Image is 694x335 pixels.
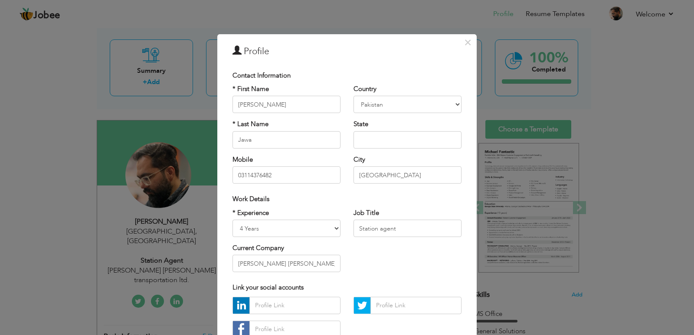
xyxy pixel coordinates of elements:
label: Country [354,85,376,94]
span: Link your social accounts [232,283,304,292]
button: Close [461,35,475,49]
label: Current Company [232,244,284,253]
span: Work Details [232,195,269,203]
img: Twitter [354,297,370,314]
span: × [464,34,471,50]
input: Profile Link [370,297,462,314]
label: City [354,155,365,164]
img: linkedin [233,297,249,314]
input: Profile Link [249,297,340,314]
label: Mobile [232,155,253,164]
label: * Last Name [232,120,268,129]
label: * Experience [232,208,269,217]
h3: Profile [232,45,462,58]
label: Job Title [354,208,379,217]
label: State [354,120,368,129]
span: Contact Information [232,71,291,79]
label: * First Name [232,85,269,94]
